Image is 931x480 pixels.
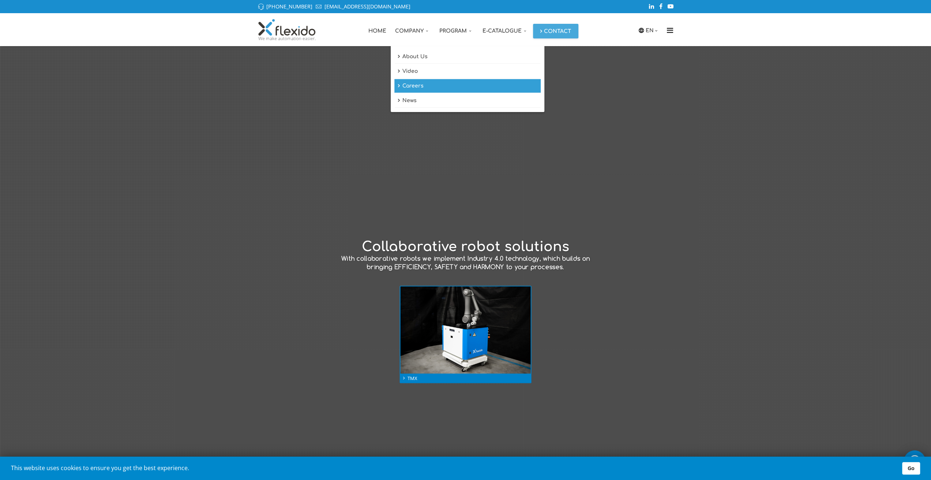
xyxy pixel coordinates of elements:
[902,462,920,475] a: Go
[338,255,594,271] p: With collaborative robots we implement Industry 4.0 technology, which builds on bringing EFFICIEN...
[664,27,676,34] i: Menu
[401,286,531,382] a: TMX
[435,13,478,46] a: Program
[324,3,410,10] a: [EMAIL_ADDRESS][DOMAIN_NAME]
[533,24,578,38] a: Contact
[907,454,922,468] img: whatsapp_icon_white.svg
[401,286,531,373] img: TMX
[394,64,541,78] a: Video
[646,26,660,34] a: EN
[638,27,645,34] img: icon-laguage.svg
[391,13,435,46] a: Company
[394,94,541,108] a: News
[257,19,317,41] img: Flexido, d.o.o.
[664,13,676,46] a: Menu
[394,50,541,64] a: About Us
[394,79,541,93] a: Careers
[478,13,533,46] a: E-catalogue
[364,13,391,46] a: Home
[266,3,312,10] a: [PHONE_NUMBER]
